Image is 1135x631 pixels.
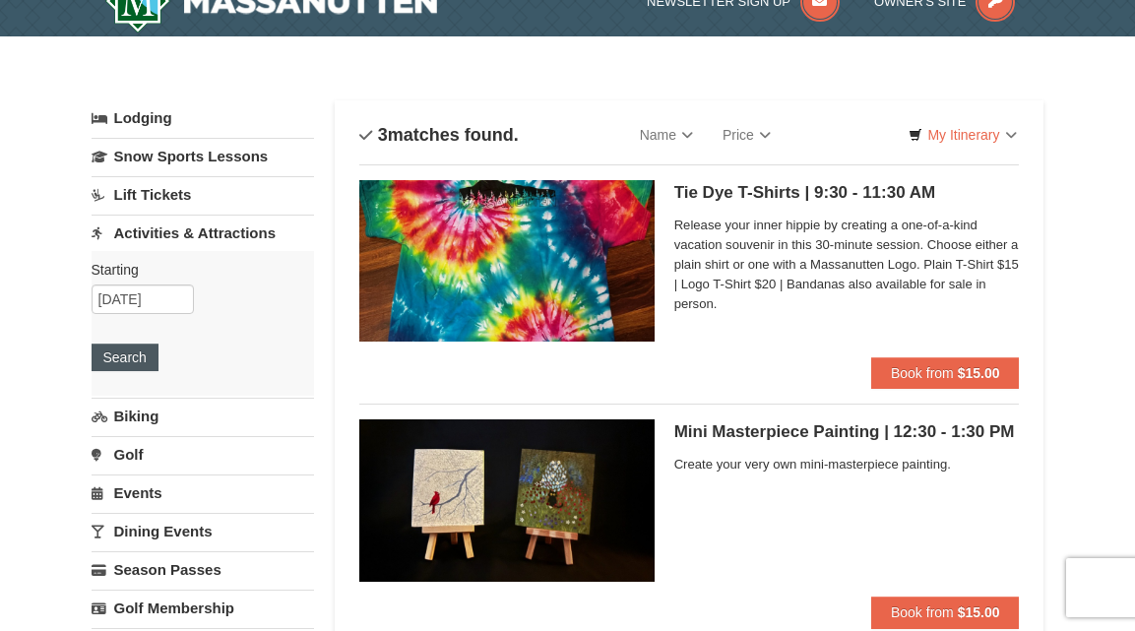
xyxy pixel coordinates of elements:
[92,436,315,473] a: Golf
[92,215,315,251] a: Activities & Attractions
[92,398,315,434] a: Biking
[92,474,315,511] a: Events
[92,138,315,174] a: Snow Sports Lessons
[958,604,1000,620] strong: $15.00
[92,551,315,588] a: Season Passes
[359,419,655,581] img: 6619869-1756-9fb04209.png
[891,604,954,620] span: Book from
[891,365,954,381] span: Book from
[871,597,1020,628] button: Book from $15.00
[359,125,519,145] h4: matches found.
[92,590,315,626] a: Golf Membership
[625,115,708,155] a: Name
[92,260,300,280] label: Starting
[359,180,655,342] img: 6619869-1512-3c4c33a7.png
[896,120,1029,150] a: My Itinerary
[674,422,1020,442] h5: Mini Masterpiece Painting | 12:30 - 1:30 PM
[958,365,1000,381] strong: $15.00
[92,100,315,136] a: Lodging
[674,216,1020,314] span: Release your inner hippie by creating a one-of-a-kind vacation souvenir in this 30-minute session...
[674,455,1020,474] span: Create your very own mini-masterpiece painting.
[92,344,158,371] button: Search
[871,357,1020,389] button: Book from $15.00
[378,125,388,145] span: 3
[708,115,786,155] a: Price
[674,183,1020,203] h5: Tie Dye T-Shirts | 9:30 - 11:30 AM
[92,513,315,549] a: Dining Events
[92,176,315,213] a: Lift Tickets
